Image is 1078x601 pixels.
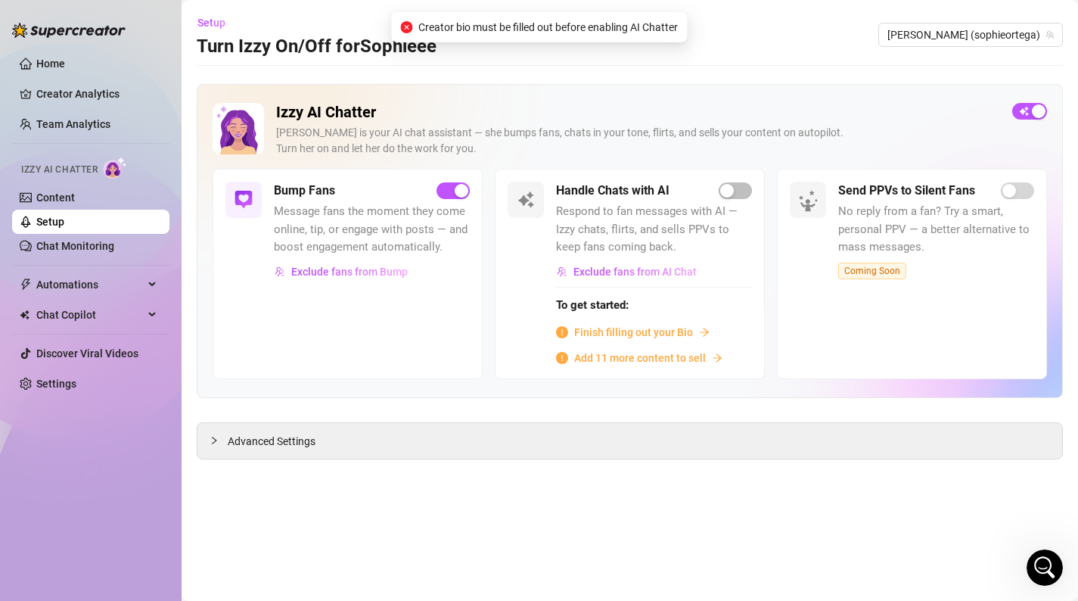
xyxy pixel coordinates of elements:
[210,432,228,449] div: collapsed
[21,163,98,177] span: Izzy AI Chatter
[24,139,236,228] div: Thanks for letting me know. Could you please share at least one conversation where [PERSON_NAME] ...
[197,17,225,29] span: Setup
[197,11,238,35] button: Setup
[20,310,30,320] img: Chat Copilot
[23,485,36,497] button: Emoji picker
[838,203,1034,257] span: No reply from a fan? Try a smart, personal PPV — a better alternative to mass messages.
[573,266,697,278] span: Exclude fans from AI Chat
[90,98,233,111] div: joined the conversation
[48,485,60,497] button: Gif picker
[65,388,150,399] b: [PERSON_NAME]
[184,49,290,83] div: @jessica_red24
[210,436,219,445] span: collapsed
[12,318,290,363] div: Molly says…
[90,99,125,110] b: Giselle
[179,318,290,351] div: [PERSON_NAME]
[12,95,290,129] div: Giselle says…
[73,19,151,34] p: Active 45m ago
[36,192,75,204] a: Content
[12,23,126,38] img: logo-BBDzfeDw.svg
[36,118,110,130] a: Team Analytics
[72,485,84,497] button: Upload attachment
[67,278,278,307] div: all the recent chats the ai didnt respond
[1027,550,1063,586] iframe: Intercom live chat
[70,97,85,112] img: Profile image for Giselle
[36,303,144,327] span: Chat Copilot
[400,21,412,33] span: close-circle
[36,347,138,360] a: Discover Viral Videos
[838,263,906,279] span: Coming Soon
[838,182,975,200] h5: Send PPVs to Silent Fans
[274,182,335,200] h5: Bump Fans
[13,453,290,479] textarea: Message…
[418,19,678,36] span: Creator bio must be filled out before enabling AI Chatter
[213,103,264,154] img: Izzy AI Chatter
[274,260,409,284] button: Exclude fans from Bump
[54,269,290,316] div: all the recent chats the ai didnt respond
[104,157,127,179] img: AI Chatter
[12,384,290,419] div: Ella says…
[557,266,567,277] img: svg%3e
[556,352,568,364] span: info-circle
[274,203,470,257] span: Message fans the moment they come online, tip, or engage with posts — and boost engagement automa...
[276,103,1000,122] h2: Izzy AI Chatter
[10,6,39,35] button: go back
[36,272,144,297] span: Automations
[197,35,436,59] h3: Turn Izzy On/Off for Sophieee
[556,260,697,284] button: Exclude fans from AI Chat
[275,266,285,277] img: svg%3e
[887,23,1054,46] span: Sophieee (sophieortega)
[12,419,290,515] div: Ella says…
[556,182,669,200] h5: Handle Chats with AI
[12,129,248,237] div: Thanks for letting me know. Could you please share at least one conversation where [PERSON_NAME] ...
[1045,30,1055,39] span: team
[73,8,172,19] h1: [PERSON_NAME]
[12,269,290,318] div: Molly says…
[12,248,290,269] div: [DATE]
[235,191,253,209] img: svg%3e
[798,190,822,214] img: silent-fans-ppv-o-N6Mmdf.svg
[191,327,278,342] div: [PERSON_NAME]
[65,387,258,400] div: joined the conversation
[12,363,290,384] div: [DATE]
[24,428,236,472] div: Hi [PERSON_NAME], I forwarded this info to our team and I'll get back to you as soon as I have an...
[574,350,706,366] span: Add 11 more content to sell
[574,324,693,341] span: Finish filling out your Bio
[43,8,67,33] img: Profile image for Ella
[12,49,290,95] div: Molly says…
[228,433,315,450] span: Advanced Settings
[266,6,293,33] div: Close
[712,353,722,363] span: arrow-right
[36,378,76,390] a: Settings
[259,479,284,503] button: Send a message…
[517,191,535,209] img: svg%3e
[556,326,568,338] span: info-circle
[699,327,710,338] span: arrow-right
[291,266,408,278] span: Exclude fans from Bump
[12,419,248,481] div: Hi [PERSON_NAME], I forwarded this info to our team and I'll get back to you as soon as I have an...
[556,298,629,312] strong: To get started:
[196,58,278,73] div: @jessica_red24
[36,58,65,70] a: Home
[20,279,32,291] span: thunderbolt
[556,203,752,257] span: Respond to fan messages with AI — Izzy chats, flirts, and sells PPVs to keep fans coming back.
[36,216,64,228] a: Setup
[36,240,114,252] a: Chat Monitoring
[12,129,290,249] div: Giselle says…
[237,6,266,35] button: Home
[276,125,1000,157] div: [PERSON_NAME] is your AI chat assistant — she bumps fans, chats in your tone, flirts, and sells y...
[36,82,157,106] a: Creator Analytics
[45,386,61,401] img: Profile image for Ella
